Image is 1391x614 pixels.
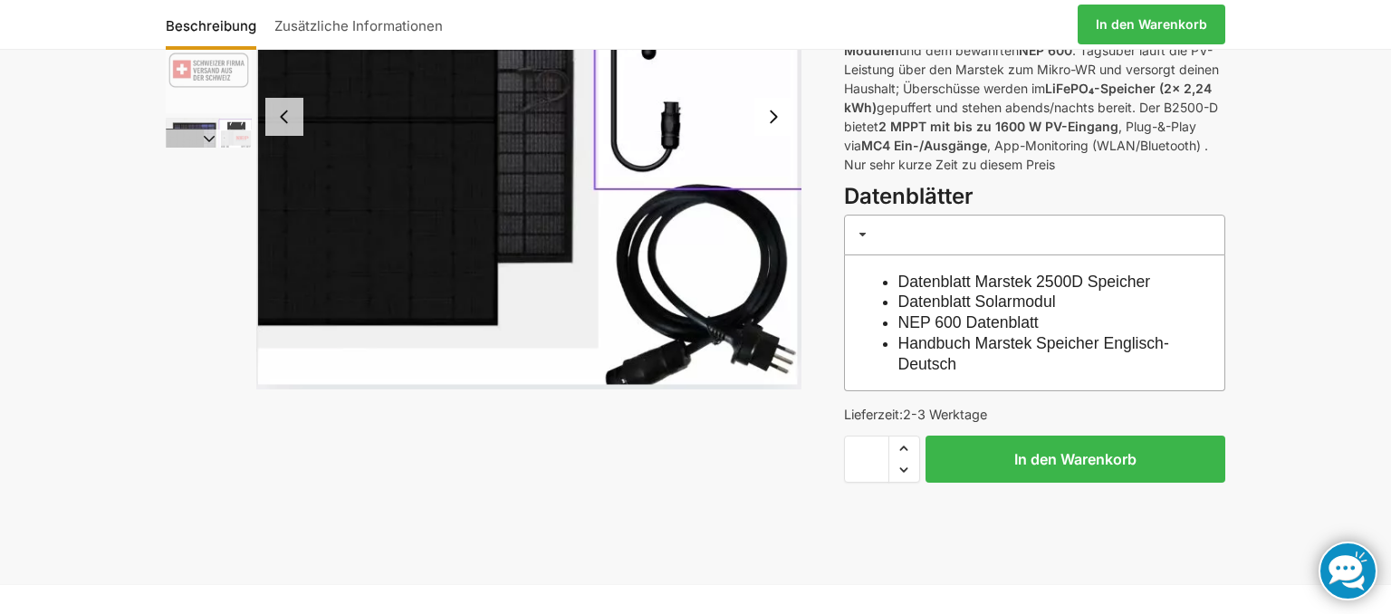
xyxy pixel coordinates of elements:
span: Reduce quantity [889,458,919,482]
input: Produktmenge [844,436,889,483]
a: Datenblatt Marstek 2500D Speicher [898,273,1151,291]
a: Datenblatt Solarmodul [898,293,1056,311]
strong: MC4 Ein-/Ausgänge [861,138,987,153]
a: Zusätzliche Informationen [265,3,452,46]
a: NEP 600 Datenblatt [898,313,1039,331]
button: Next slide [754,98,792,136]
iframe: Sicherer Rahmen für schnelle Bezahlvorgänge [840,494,1229,544]
a: Beschreibung [166,3,265,46]
span: Increase quantity [889,437,919,460]
strong: NEP 600 [1019,43,1072,58]
a: Handbuch Marstek Speicher Englisch-Deutsch [898,334,1169,373]
p: Das Set kombiniert den intelligenten Balkonspeicher mit hocheffizienten und dem bewährten . Tagsü... [844,3,1225,174]
span: Lieferzeit: [844,407,987,422]
button: Previous slide [265,98,303,136]
li: 5 / 9 [161,115,252,206]
img: Balkonkraftwerk 860 [166,118,252,204]
img: ChatGPT Image 29. März 2025, 12_41_06 [166,27,252,113]
button: In den Warenkorb [926,436,1225,483]
li: 4 / 9 [161,24,252,115]
h3: Datenblätter [844,181,1225,213]
button: Next slide [166,130,252,148]
span: 2-3 Werktage [903,407,987,422]
a: In den Warenkorb [1078,5,1225,44]
strong: 2 MPPT mit bis zu 1600 W PV-Eingang [878,119,1118,134]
